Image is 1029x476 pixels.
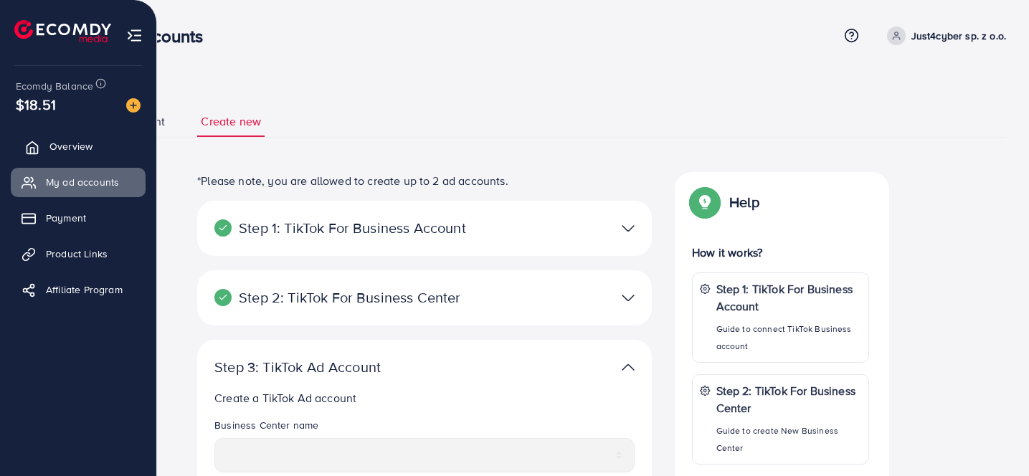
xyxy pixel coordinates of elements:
p: Help [729,194,759,211]
img: TikTok partner [622,218,635,239]
span: Affiliate Program [46,282,123,297]
p: Step 2: TikTok For Business Center [214,289,487,306]
a: Product Links [11,239,146,268]
a: Overview [11,132,146,161]
span: Product Links [46,247,108,261]
p: Step 1: TikTok For Business Account [214,219,487,237]
a: Affiliate Program [11,275,146,304]
img: image [126,98,141,113]
span: Payment [46,211,86,225]
span: Overview [49,139,93,153]
p: Create a TikTok Ad account [214,389,635,406]
img: Popup guide [692,189,718,215]
p: Guide to connect TikTok Business account [716,320,861,355]
a: Just4cyber sp. z o.o. [881,27,1006,45]
img: TikTok partner [622,357,635,378]
span: My ad accounts [46,175,119,189]
span: Create new [201,113,261,130]
a: Payment [11,204,146,232]
p: Step 2: TikTok For Business Center [716,382,861,416]
img: logo [14,20,111,42]
span: Ecomdy Balance [16,79,93,93]
p: Step 1: TikTok For Business Account [716,280,861,315]
p: How it works? [692,244,869,261]
p: Just4cyber sp. z o.o. [911,27,1006,44]
span: $18.51 [16,94,56,115]
p: *Please note, you are allowed to create up to 2 ad accounts. [197,172,652,189]
a: My ad accounts [11,168,146,196]
p: Step 3: TikTok Ad Account [214,358,487,376]
img: TikTok partner [622,287,635,308]
p: Guide to create New Business Center [716,422,861,457]
img: menu [126,27,143,44]
iframe: Chat [968,411,1018,465]
legend: Business Center name [214,418,635,438]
